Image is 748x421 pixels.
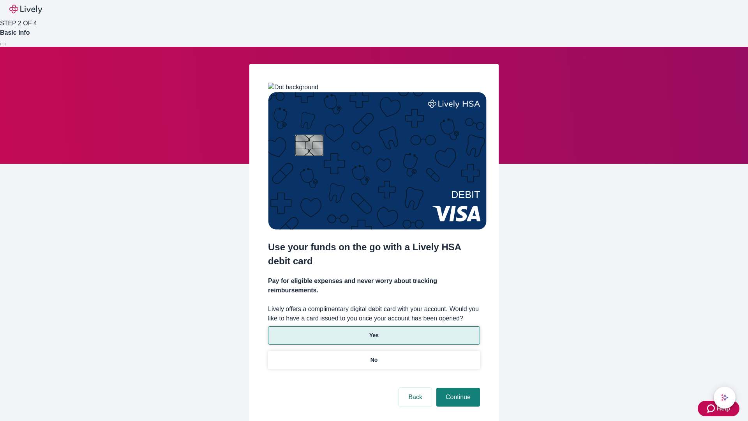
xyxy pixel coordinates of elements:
[714,387,736,409] button: chat
[369,331,379,340] p: Yes
[721,394,729,402] svg: Lively AI Assistant
[370,356,378,364] p: No
[268,351,480,369] button: No
[436,388,480,407] button: Continue
[268,83,318,92] img: Dot background
[268,276,480,295] h4: Pay for eligible expenses and never worry about tracking reimbursements.
[9,5,42,14] img: Lively
[716,404,730,413] span: Help
[268,240,480,268] h2: Use your funds on the go with a Lively HSA debit card
[268,326,480,345] button: Yes
[399,388,432,407] button: Back
[707,404,716,413] svg: Zendesk support icon
[698,401,739,416] button: Zendesk support iconHelp
[268,304,480,323] label: Lively offers a complimentary digital debit card with your account. Would you like to have a card...
[268,92,487,230] img: Debit card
